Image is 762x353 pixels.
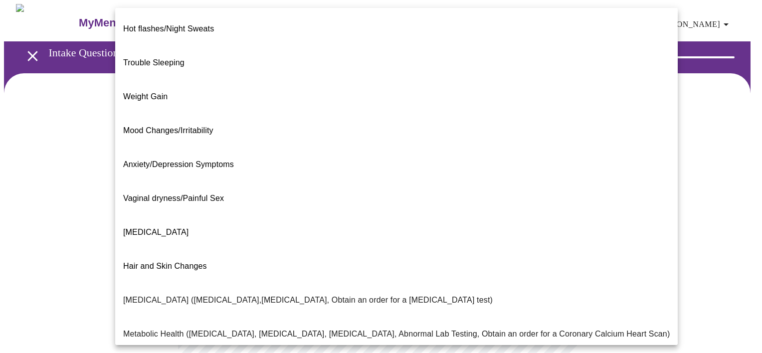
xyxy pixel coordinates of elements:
span: Trouble Sleeping [123,58,185,67]
span: Hot flashes/Night Sweats [123,24,214,33]
span: Mood Changes/Irritability [123,126,213,135]
span: Hair and Skin Changes [123,262,207,270]
span: Weight Gain [123,92,168,101]
p: Metabolic Health ([MEDICAL_DATA], [MEDICAL_DATA], [MEDICAL_DATA], Abnormal Lab Testing, Obtain an... [123,328,670,340]
span: [MEDICAL_DATA] [123,228,189,236]
span: Vaginal dryness/Painful Sex [123,194,224,202]
span: Anxiety/Depression Symptoms [123,160,234,169]
p: [MEDICAL_DATA] ([MEDICAL_DATA],[MEDICAL_DATA], Obtain an order for a [MEDICAL_DATA] test) [123,294,493,306]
